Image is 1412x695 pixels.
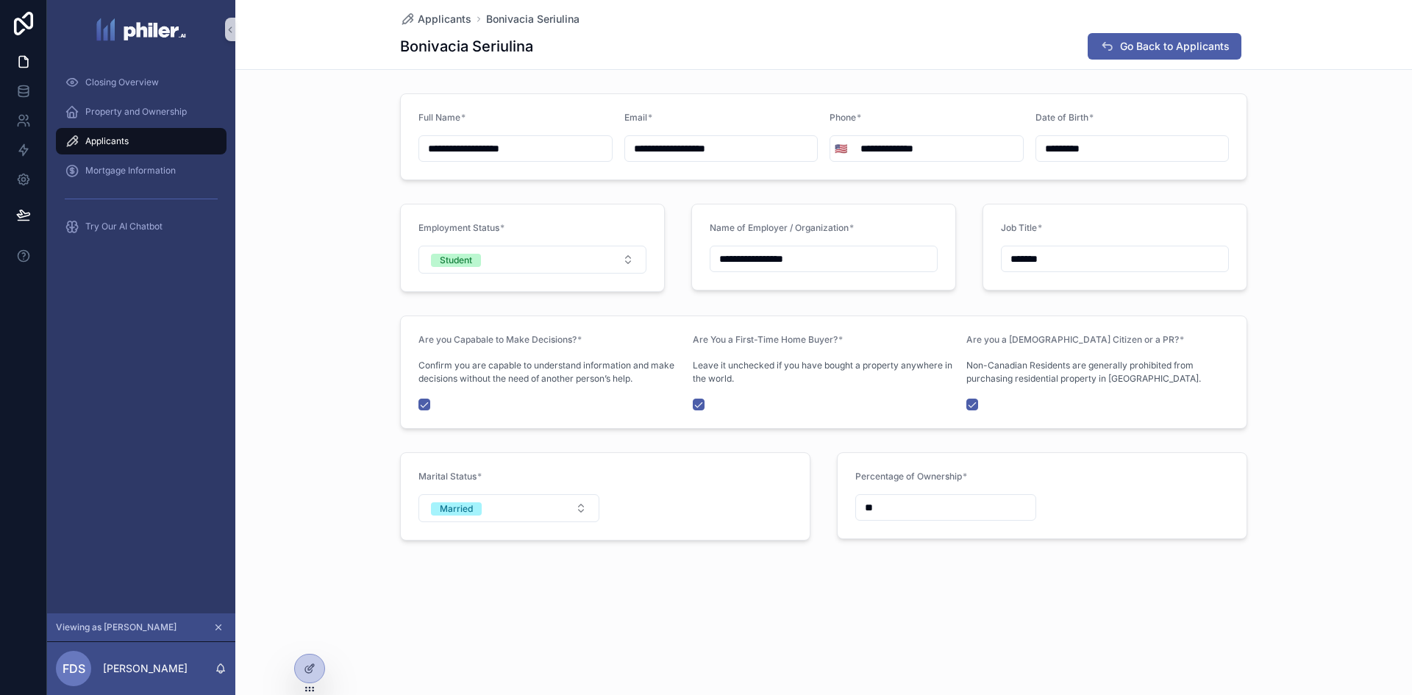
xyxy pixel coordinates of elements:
[440,502,473,516] div: Married
[418,222,499,233] span: Employment Status
[418,471,477,482] span: Marital Status
[855,471,962,482] span: Percentage of Ownership
[56,128,227,154] a: Applicants
[418,359,681,385] p: Confirm you are capable to understand information and make decisions without the need of another ...
[1001,222,1037,233] span: Job Title
[440,254,472,267] div: Student
[418,246,646,274] button: Select Button
[418,494,599,522] button: Select Button
[966,359,1229,385] p: Non-Canadian Residents are generally prohibited from purchasing residential property in [GEOGRAPH...
[56,621,176,633] span: Viewing as [PERSON_NAME]
[835,141,847,156] span: 🇺🇸
[56,69,227,96] a: Closing Overview
[47,59,235,259] div: scrollable content
[418,334,577,345] span: Are you Capabale to Make Decisions?
[63,660,85,677] span: FDS
[400,12,471,26] a: Applicants
[85,165,176,177] span: Mortgage Information
[693,359,955,385] p: Leave it unchecked if you have bought a property anywhere in the world.
[624,112,647,123] span: Email
[693,334,838,345] span: Are You a First-Time Home Buyer?
[966,334,1179,345] span: Are you a [DEMOGRAPHIC_DATA] Citizen or a PR?
[486,12,580,26] a: Bonivacia Seriulina
[85,106,187,118] span: Property and Ownership
[1035,112,1088,123] span: Date of Birth
[830,135,852,162] button: Select Button
[85,221,163,232] span: Try Our AI Chatbot
[103,661,188,676] p: [PERSON_NAME]
[710,222,849,233] span: Name of Employer / Organization
[56,157,227,184] a: Mortgage Information
[85,135,129,147] span: Applicants
[96,18,187,41] img: App logo
[418,12,471,26] span: Applicants
[400,36,533,57] h1: Bonivacia Seriulina
[830,112,856,123] span: Phone
[418,112,460,123] span: Full Name
[56,99,227,125] a: Property and Ownership
[56,213,227,240] a: Try Our AI Chatbot
[1088,33,1241,60] button: Go Back to Applicants
[85,76,159,88] span: Closing Overview
[1120,39,1230,54] span: Go Back to Applicants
